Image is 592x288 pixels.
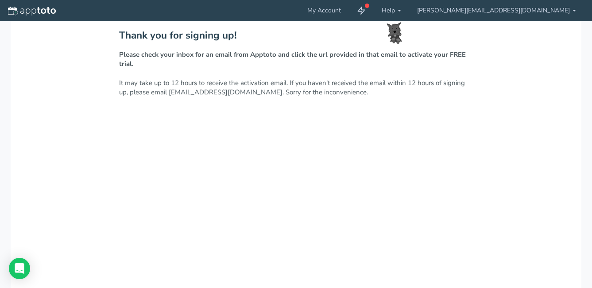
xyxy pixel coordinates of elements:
[8,7,56,16] img: logo-apptoto--white.svg
[9,258,30,279] div: Open Intercom Messenger
[387,22,402,44] img: toto-small.png
[119,50,466,68] strong: Please check your inbox for an email from Apptoto and click the url provided in that email to act...
[119,50,473,97] p: It may take up to 12 hours to receive the activation email. If you haven't received the email wit...
[119,30,473,41] h2: Thank you for signing up!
